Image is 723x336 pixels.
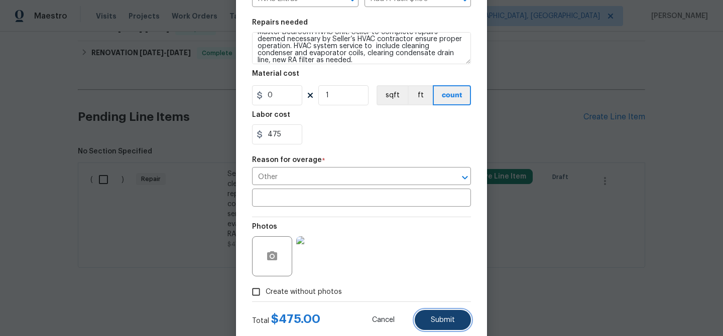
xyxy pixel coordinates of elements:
input: Select a reason for overage [252,170,443,185]
h5: Material cost [252,70,299,77]
button: Cancel [356,310,411,330]
div: Total [252,314,320,326]
button: count [433,85,471,105]
h5: Repairs needed [252,19,308,26]
h5: Reason for overage [252,156,322,163]
button: sqft [377,85,408,105]
button: Open [458,171,472,185]
textarea: Seller to have HVAC contractor inspect, service and clean Master Bedroom HVAC Unit. Seller to com... [252,32,471,64]
span: Create without photos [266,287,342,297]
button: ft [408,85,433,105]
span: Submit [431,316,455,324]
span: $ 475.00 [271,313,320,325]
button: Submit [415,310,471,330]
h5: Labor cost [252,111,290,118]
h5: Photos [252,223,277,230]
span: Cancel [372,316,395,324]
input: Please mention the details of overage here [252,191,471,207]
